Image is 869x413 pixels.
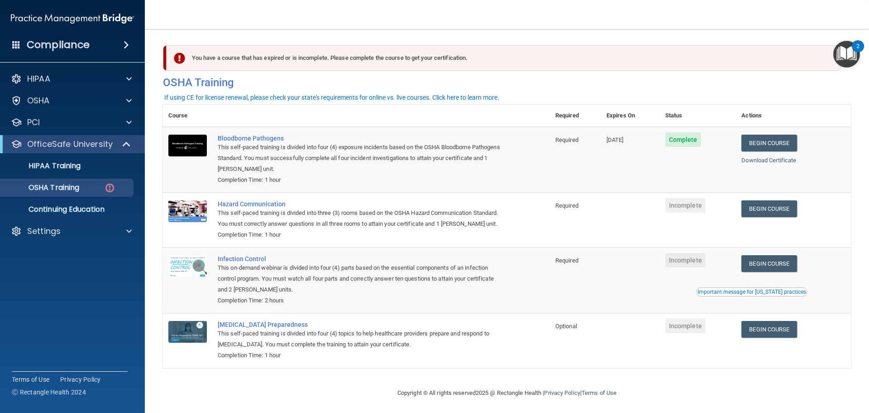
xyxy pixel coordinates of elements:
a: Terms of Use [582,389,616,396]
a: Privacy Policy [544,389,580,396]
p: OSHA Training [6,183,79,192]
th: Expires On [601,105,660,127]
p: OfficeSafe University [27,139,113,150]
a: OfficeSafe University [11,139,131,150]
div: You have a course that has expired or is incomplete. Please complete the course to get your certi... [167,45,841,71]
h4: OSHA Training [163,76,851,89]
p: HIPAA [27,73,50,84]
span: [DATE] [606,136,624,143]
th: Status [660,105,736,127]
button: If using CE for license renewal, please check your state's requirements for online vs. live cours... [163,93,501,102]
span: Required [555,257,578,264]
th: Required [550,105,601,127]
span: Incomplete [665,319,706,333]
a: Settings [11,226,132,237]
a: OSHA [11,95,132,106]
p: HIPAA Training [6,161,81,170]
p: Continuing Education [6,205,129,214]
div: Completion Time: 1 hour [218,175,505,185]
button: Read this if you are a dental practitioner in the state of CA [696,287,807,296]
div: Important message for [US_STATE] practices [697,289,806,295]
div: Completion Time: 1 hour [218,350,505,361]
a: HIPAA [11,73,132,84]
p: PCI [27,117,40,128]
a: Begin Course [741,255,797,272]
p: OSHA [27,95,50,106]
a: [MEDICAL_DATA] Preparedness [218,321,505,328]
h4: Compliance [27,39,90,51]
a: PCI [11,117,132,128]
p: Settings [27,226,61,237]
div: This self-paced training is divided into four (4) exposure incidents based on the OSHA Bloodborne... [218,142,505,175]
span: Incomplete [665,198,706,213]
span: Incomplete [665,253,706,267]
img: exclamation-circle-solid-danger.72ef9ffc.png [174,53,185,64]
span: Required [555,202,578,209]
a: Download Certificate [741,157,796,164]
a: Terms of Use [12,375,49,384]
div: Copyright © All rights reserved 2025 @ Rectangle Health | | [342,379,672,408]
span: Optional [555,323,577,330]
a: Hazard Communication [218,200,505,208]
span: Complete [665,132,701,147]
div: This self-paced training is divided into four (4) topics to help healthcare providers prepare and... [218,328,505,350]
div: This on-demand webinar is divided into four (4) parts based on the essential components of an inf... [218,262,505,295]
a: Bloodborne Pathogens [218,135,505,142]
span: Required [555,136,578,143]
a: Privacy Policy [60,375,101,384]
a: Infection Control [218,255,505,262]
span: Ⓒ Rectangle Health 2024 [12,388,86,397]
div: Completion Time: 2 hours [218,295,505,306]
div: This self-paced training is divided into three (3) rooms based on the OSHA Hazard Communication S... [218,208,505,229]
img: PMB logo [11,10,134,28]
a: Begin Course [741,321,797,338]
th: Actions [736,105,851,127]
div: If using CE for license renewal, please check your state's requirements for online vs. live cours... [164,94,499,101]
img: danger-circle.6113f641.png [104,182,115,194]
a: Begin Course [741,200,797,217]
div: 2 [856,46,859,58]
a: Begin Course [741,135,797,151]
th: Course [163,105,212,127]
div: Completion Time: 1 hour [218,229,505,240]
button: Open Resource Center, 2 new notifications [833,41,860,68]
